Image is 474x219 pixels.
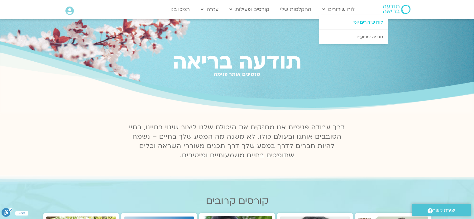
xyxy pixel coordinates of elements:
a: יצירת קשר [412,204,471,216]
a: עזרה [198,3,222,15]
a: קורסים ופעילות [226,3,272,15]
img: תודעה בריאה [383,5,410,14]
a: לוח שידורים יומי [319,15,388,30]
a: תכניה שבועית [319,30,388,44]
p: דרך עבודה פנימית אנו מחזקים את היכולת שלנו ליצור שינוי בחיינו, בחיי הסובבים אותנו ובעולם כולו. לא... [126,123,349,160]
a: לוח שידורים [319,3,358,15]
a: תמכו בנו [167,3,193,15]
span: יצירת קשר [433,206,455,215]
h2: קורסים קרובים [43,196,431,207]
a: ההקלטות שלי [277,3,314,15]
